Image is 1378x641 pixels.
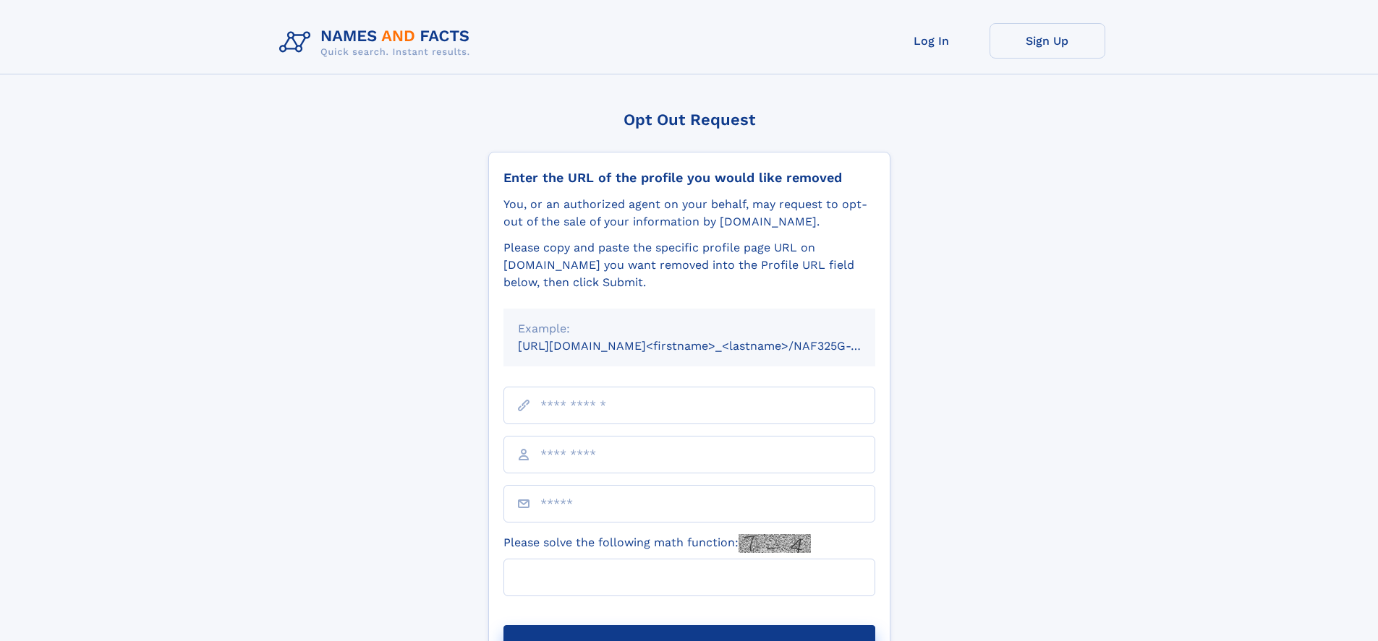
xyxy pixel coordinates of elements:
[488,111,890,129] div: Opt Out Request
[503,239,875,291] div: Please copy and paste the specific profile page URL on [DOMAIN_NAME] you want removed into the Pr...
[273,23,482,62] img: Logo Names and Facts
[518,320,861,337] div: Example:
[503,196,875,231] div: You, or an authorized agent on your behalf, may request to opt-out of the sale of your informatio...
[503,534,811,553] label: Please solve the following math function:
[503,170,875,186] div: Enter the URL of the profile you would like removed
[874,23,990,59] a: Log In
[990,23,1105,59] a: Sign Up
[518,339,903,353] small: [URL][DOMAIN_NAME]<firstname>_<lastname>/NAF325G-xxxxxxxx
